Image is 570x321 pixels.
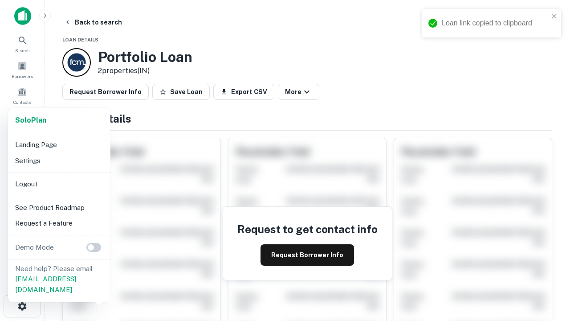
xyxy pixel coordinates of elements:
li: Settings [12,153,107,169]
li: See Product Roadmap [12,200,107,216]
button: close [551,12,558,21]
li: Landing Page [12,137,107,153]
p: Demo Mode [12,242,57,253]
li: Logout [12,176,107,192]
strong: Solo Plan [15,116,46,124]
a: SoloPlan [15,115,46,126]
p: Need help? Please email [15,263,103,295]
iframe: Chat Widget [525,250,570,292]
li: Request a Feature [12,215,107,231]
a: [EMAIL_ADDRESS][DOMAIN_NAME] [15,275,76,293]
div: Loan link copied to clipboard [442,18,549,29]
